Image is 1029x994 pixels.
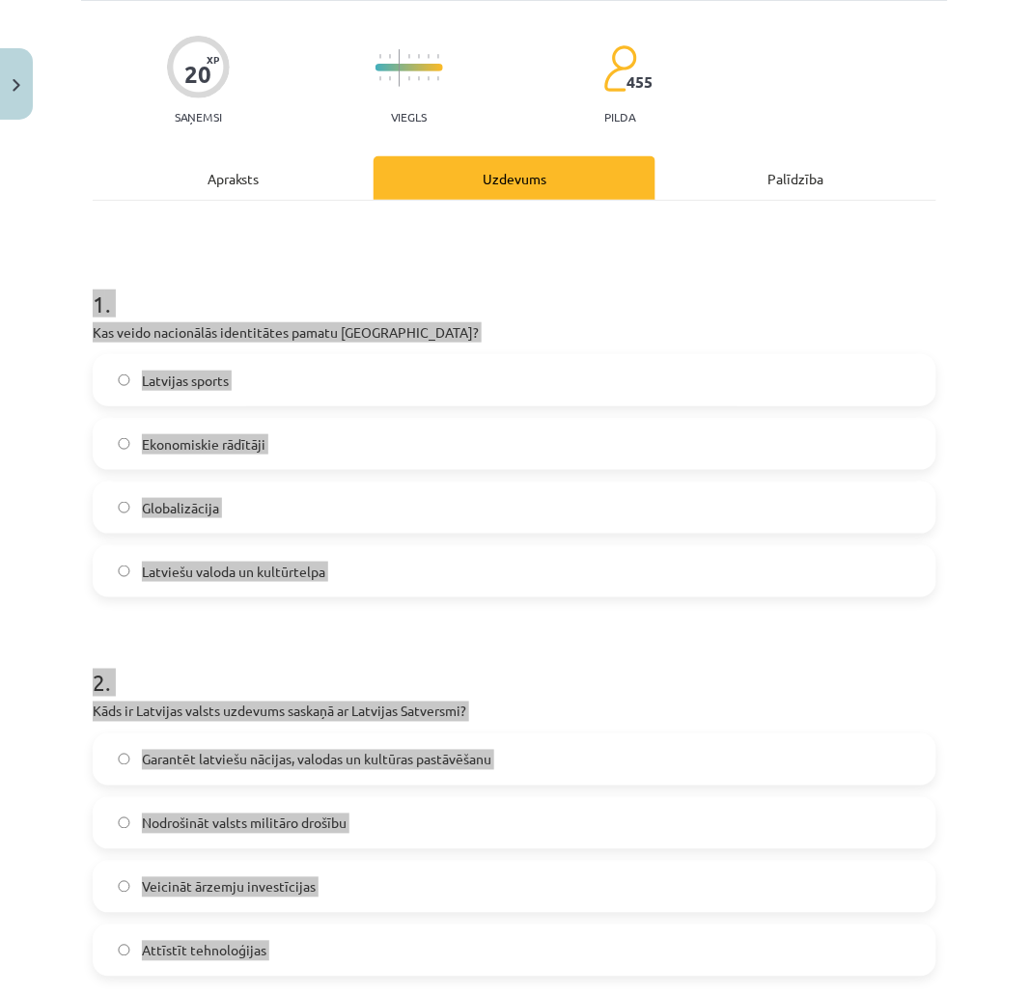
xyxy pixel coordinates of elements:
img: students-c634bb4e5e11cddfef0936a35e636f08e4e9abd3cc4e673bd6f9a4125e45ecb1.svg [603,44,637,93]
span: XP [207,54,219,65]
input: Attīstīt tehnoloģijas [118,945,130,957]
span: Latviešu valoda un kultūrtelpa [142,562,325,582]
img: icon-short-line-57e1e144782c952c97e751825c79c345078a6d821885a25fce030b3d8c18986b.svg [437,54,439,59]
h1: 2 . [93,636,936,696]
span: Ekonomiskie rādītāji [142,434,265,455]
span: Latvijas sports [142,371,229,391]
span: 455 [627,73,654,91]
input: Veicināt ārzemju investīcijas [118,881,130,894]
p: Viegls [391,110,427,124]
span: Veicināt ārzemju investīcijas [142,877,316,897]
img: icon-long-line-d9ea69661e0d244f92f715978eff75569469978d946b2353a9bb055b3ed8787d.svg [399,49,401,87]
input: Latvijas sports [118,374,130,387]
input: Garantēt latviešu nācijas, valodas un kultūras pastāvēšanu [118,754,130,766]
input: Ekonomiskie rādītāji [118,438,130,451]
img: icon-short-line-57e1e144782c952c97e751825c79c345078a6d821885a25fce030b3d8c18986b.svg [418,76,420,81]
span: Nodrošināt valsts militāro drošību [142,814,347,834]
h1: 1 . [93,257,936,317]
img: icon-short-line-57e1e144782c952c97e751825c79c345078a6d821885a25fce030b3d8c18986b.svg [428,54,430,59]
img: icon-short-line-57e1e144782c952c97e751825c79c345078a6d821885a25fce030b3d8c18986b.svg [437,76,439,81]
p: Saņemsi [167,110,230,124]
img: icon-short-line-57e1e144782c952c97e751825c79c345078a6d821885a25fce030b3d8c18986b.svg [408,76,410,81]
p: Kas veido nacionālās identitātes pamatu [GEOGRAPHIC_DATA]? [93,322,936,343]
span: Attīstīt tehnoloģijas [142,941,266,961]
img: icon-short-line-57e1e144782c952c97e751825c79c345078a6d821885a25fce030b3d8c18986b.svg [408,54,410,59]
img: icon-close-lesson-0947bae3869378f0d4975bcd49f059093ad1ed9edebbc8119c70593378902aed.svg [13,79,20,92]
img: icon-short-line-57e1e144782c952c97e751825c79c345078a6d821885a25fce030b3d8c18986b.svg [418,54,420,59]
img: icon-short-line-57e1e144782c952c97e751825c79c345078a6d821885a25fce030b3d8c18986b.svg [428,76,430,81]
img: icon-short-line-57e1e144782c952c97e751825c79c345078a6d821885a25fce030b3d8c18986b.svg [379,54,381,59]
input: Latviešu valoda un kultūrtelpa [118,566,130,578]
input: Nodrošināt valsts militāro drošību [118,817,130,830]
img: icon-short-line-57e1e144782c952c97e751825c79c345078a6d821885a25fce030b3d8c18986b.svg [379,76,381,81]
p: Kāds ir Latvijas valsts uzdevums saskaņā ar Latvijas Satversmi? [93,702,936,722]
div: Apraksts [93,156,374,200]
input: Globalizācija [118,502,130,514]
div: 20 [184,61,211,88]
span: Globalizācija [142,498,219,518]
img: icon-short-line-57e1e144782c952c97e751825c79c345078a6d821885a25fce030b3d8c18986b.svg [389,76,391,81]
span: Garantēt latviešu nācijas, valodas un kultūras pastāvēšanu [142,750,491,770]
div: Uzdevums [374,156,654,200]
img: icon-short-line-57e1e144782c952c97e751825c79c345078a6d821885a25fce030b3d8c18986b.svg [389,54,391,59]
div: Palīdzība [655,156,936,200]
p: pilda [604,110,635,124]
